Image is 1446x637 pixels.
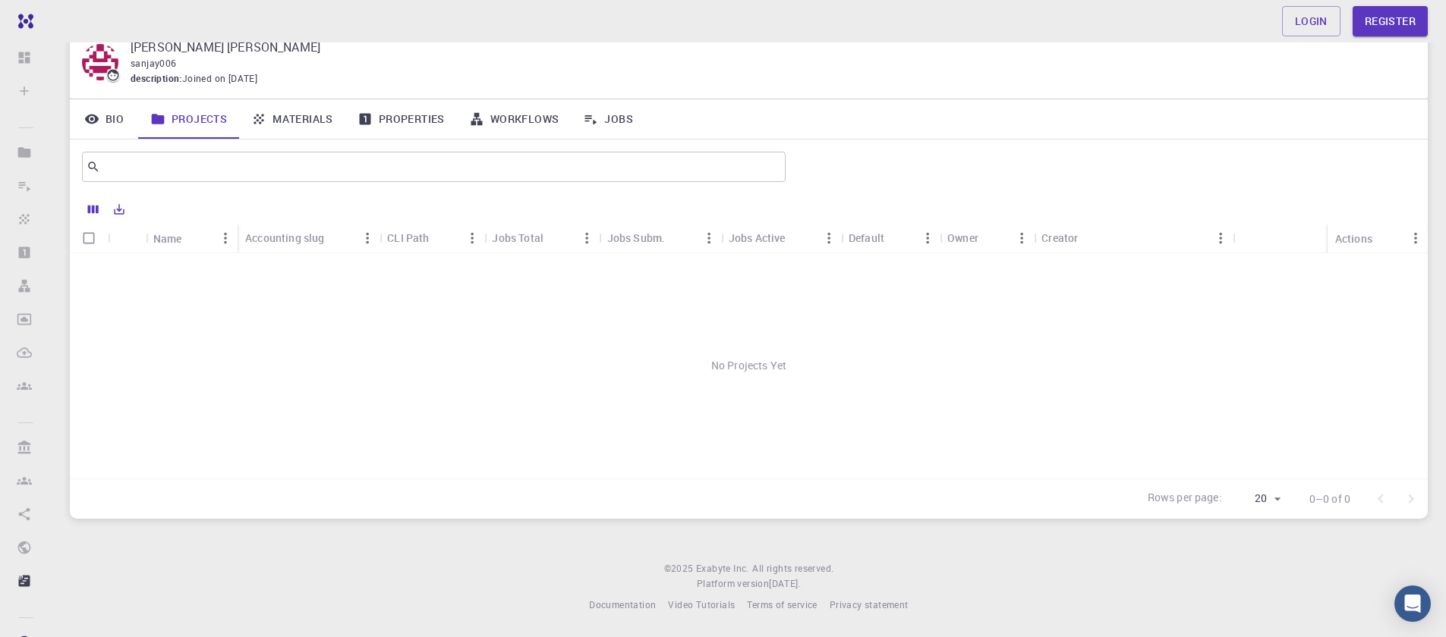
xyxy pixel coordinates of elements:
div: Name [153,224,182,253]
button: Menu [355,226,380,250]
a: Exabyte Inc. [696,561,749,576]
div: 20 [1228,488,1285,510]
button: Export [106,197,132,221]
div: Jobs Subm. [600,223,721,253]
span: Platform version [697,576,769,591]
span: Documentation [589,598,656,610]
span: [DATE] . [769,577,801,589]
span: Exabyte Inc. [696,562,749,574]
button: Menu [817,226,841,250]
button: Columns [80,197,106,221]
button: Sort [978,226,1003,250]
div: Default [849,223,884,253]
div: Jobs Total [492,223,543,253]
button: Menu [460,226,484,250]
a: Login [1282,6,1340,36]
span: © 2025 [664,561,696,576]
div: Icon [108,224,146,253]
a: Workflows [457,99,572,139]
button: Sort [324,226,348,250]
button: Menu [697,226,721,250]
p: Rows per page: [1148,490,1222,507]
span: description : [131,71,182,86]
button: Menu [575,226,600,250]
img: logo [12,14,33,29]
p: 0–0 of 0 [1309,491,1350,507]
div: Jobs Active [721,223,841,253]
div: No Projects Yet [70,253,1428,479]
div: Creator [1041,223,1078,253]
span: Terms of service [747,598,817,610]
p: [PERSON_NAME] [PERSON_NAME] [131,38,1403,56]
div: Open Intercom Messenger [1394,585,1431,622]
button: Menu [1010,226,1034,250]
div: Jobs Total [484,223,599,253]
a: Jobs [571,99,645,139]
a: Materials [239,99,345,139]
div: Name [146,224,238,253]
div: Actions [1328,224,1428,253]
button: Sort [182,226,206,250]
span: All rights reserved. [752,561,833,576]
a: [DATE]. [769,576,801,591]
a: Register [1353,6,1428,36]
button: Sort [1078,226,1102,250]
a: Video Tutorials [668,598,735,613]
button: Menu [1208,226,1233,250]
div: Accounting slug [245,223,324,253]
a: Properties [345,99,457,139]
span: Joined on [DATE] [182,71,257,86]
div: Owner [947,223,978,253]
div: Accounting slug [238,223,380,253]
div: Default [841,223,940,253]
span: sanjay006 [131,57,177,69]
div: Creator [1034,223,1233,253]
a: Privacy statement [830,598,909,613]
div: Jobs Active [729,223,786,253]
a: Projects [138,99,239,139]
div: CLI Path [387,223,429,253]
div: Owner [940,223,1034,253]
a: Terms of service [747,598,817,613]
button: Menu [915,226,940,250]
a: Bio [70,99,138,139]
button: Menu [213,226,238,250]
span: Privacy statement [830,598,909,610]
div: Jobs Subm. [607,223,666,253]
button: Menu [1403,226,1428,250]
div: Actions [1335,224,1372,253]
div: CLI Path [380,223,484,253]
a: Documentation [589,598,656,613]
span: Video Tutorials [668,598,735,610]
